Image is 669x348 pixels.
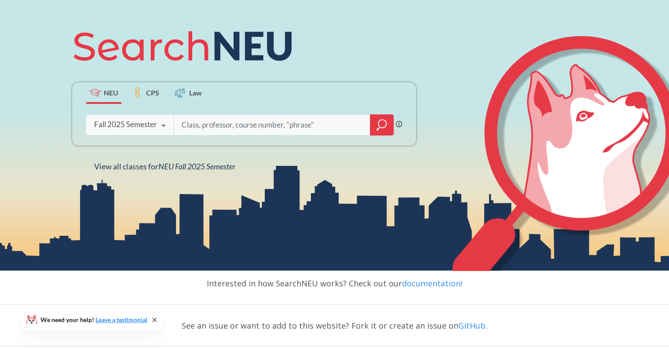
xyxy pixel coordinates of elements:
div: Fall 2025 Semester [94,120,157,129]
span: NEU Fall 2025 Semester [158,161,235,171]
input: Class, professor, course number, "phrase" [181,116,364,134]
span: View all classes for [94,161,235,171]
a: GitHub [458,320,486,331]
a: documentation! [402,278,462,289]
span: NEU [104,88,118,98]
svg: magnifying glass [377,119,387,131]
span: CPS [146,88,159,98]
span: Law [189,88,202,98]
div: magnifying glass [370,114,394,136]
